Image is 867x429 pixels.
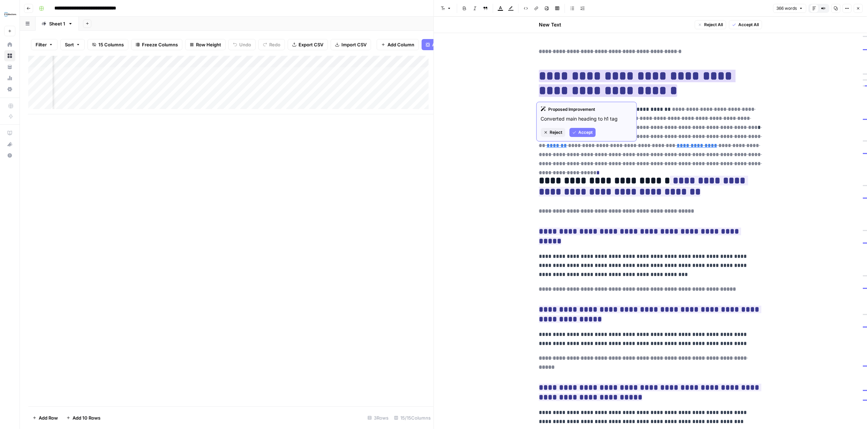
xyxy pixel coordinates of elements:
[39,414,58,421] span: Add Row
[4,139,15,150] button: What's new?
[269,41,280,48] span: Redo
[239,41,251,48] span: Undo
[541,128,565,137] button: Reject
[299,41,323,48] span: Export CSV
[20,40,26,46] img: tab_domain_overview_orange.svg
[65,41,74,48] span: Sort
[341,41,367,48] span: Import CSV
[541,106,632,113] div: Proposed Improvement
[49,20,65,27] div: Sheet 1
[36,17,79,31] a: Sheet 1
[4,128,15,139] a: AirOps Academy
[28,412,62,423] button: Add Row
[4,8,17,21] img: FYidoctors Logo
[729,20,762,29] button: Accept All
[776,5,797,12] span: 366 words
[60,39,85,50] button: Sort
[228,39,256,50] button: Undo
[73,414,100,421] span: Add 10 Rows
[62,412,105,423] button: Add 10 Rows
[391,412,433,423] div: 15/15 Columns
[541,115,632,122] p: Converted main heading to h1 tag
[704,22,723,28] span: Reject All
[4,150,15,161] button: Help + Support
[4,72,15,84] a: Usage
[4,61,15,72] a: Your Data
[196,41,221,48] span: Row Height
[4,39,15,50] a: Home
[88,39,128,50] button: 15 Columns
[738,22,759,28] span: Accept All
[20,11,34,17] div: v 4.0.25
[377,39,419,50] button: Add Column
[365,412,391,423] div: 3 Rows
[36,41,47,48] span: Filter
[550,129,563,136] span: Reject
[4,50,15,61] a: Browse
[11,11,17,17] img: logo_orange.svg
[98,41,124,48] span: 15 Columns
[695,20,726,29] button: Reject All
[5,139,15,150] div: What's new?
[331,39,371,50] button: Import CSV
[258,39,285,50] button: Redo
[773,4,806,13] button: 366 words
[4,84,15,95] a: Settings
[31,39,58,50] button: Filter
[570,128,596,137] button: Accept
[4,6,15,23] button: Workspace: FYidoctors
[142,41,178,48] span: Freeze Columns
[70,40,76,46] img: tab_keywords_by_traffic_grey.svg
[539,21,561,28] h2: New Text
[18,18,77,24] div: Domain: [DOMAIN_NAME]
[11,18,17,24] img: website_grey.svg
[579,129,593,136] span: Accept
[78,41,115,46] div: Keywords by Traffic
[28,41,62,46] div: Domain Overview
[422,39,474,50] button: Add Power Agent
[131,39,182,50] button: Freeze Columns
[288,39,328,50] button: Export CSV
[185,39,226,50] button: Row Height
[387,41,414,48] span: Add Column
